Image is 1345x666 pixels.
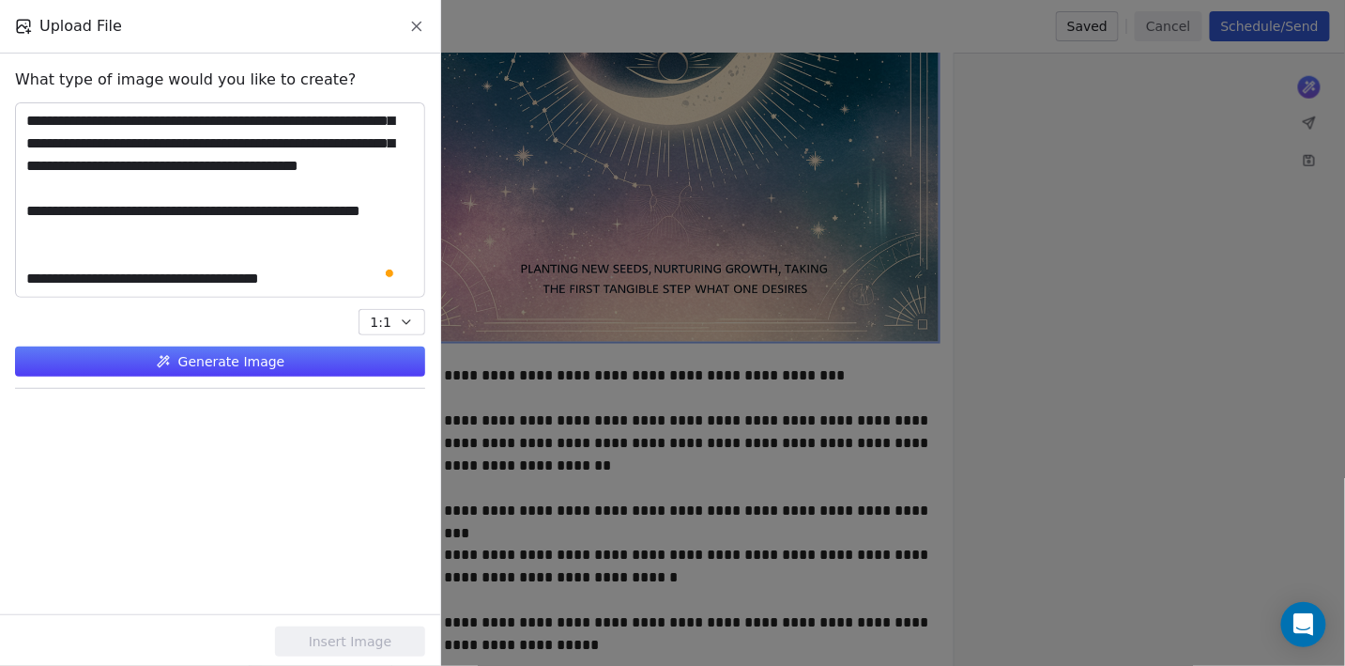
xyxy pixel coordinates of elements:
span: Upload File [39,15,122,38]
span: 1:1 [370,313,391,333]
textarea: To enrich screen reader interactions, please activate Accessibility in Grammarly extension settings [16,103,424,297]
button: Generate Image [15,347,425,377]
button: Insert Image [275,627,425,657]
span: What type of image would you like to create? [15,69,357,91]
div: Open Intercom Messenger [1281,602,1326,647]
